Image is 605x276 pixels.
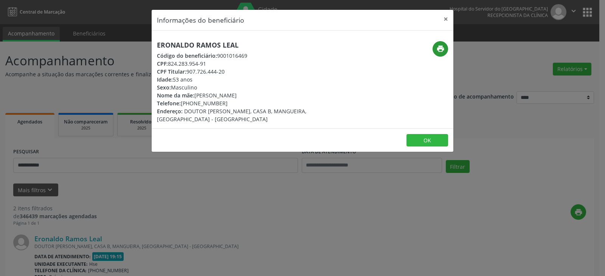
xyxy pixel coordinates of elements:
button: Close [438,10,453,28]
div: 824.283.954-91 [157,60,347,68]
i: print [436,45,445,53]
span: Código do beneficiário: [157,52,217,59]
span: Sexo: [157,84,171,91]
h5: Informações do beneficiário [157,15,244,25]
div: [PERSON_NAME] [157,91,347,99]
span: CPF Titular: [157,68,186,75]
div: [PHONE_NUMBER] [157,99,347,107]
span: Telefone: [157,100,181,107]
div: 907.726.444-20 [157,68,347,76]
div: 53 anos [157,76,347,83]
span: CPF: [157,60,168,67]
div: 9001016469 [157,52,347,60]
button: print [433,41,448,57]
span: Idade: [157,76,173,83]
h5: Eronaldo Ramos Leal [157,41,347,49]
div: Masculino [157,83,347,91]
span: Nome da mãe: [157,92,194,99]
span: DOUTOR [PERSON_NAME], CASA B, MANGUEIRA, [GEOGRAPHIC_DATA] - [GEOGRAPHIC_DATA] [157,108,306,123]
span: Endereço: [157,108,183,115]
button: OK [406,134,448,147]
